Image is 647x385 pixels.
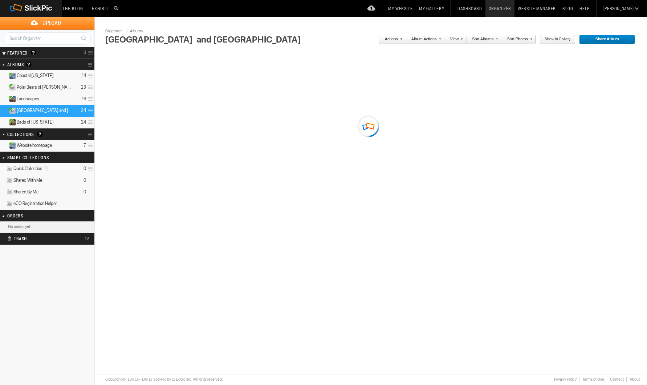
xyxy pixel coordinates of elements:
[7,129,68,140] h2: Collections
[17,143,52,148] span: Website homepage
[7,152,68,163] h2: Smart Collections
[8,224,33,229] b: No orders yet...
[128,28,150,34] a: Albums
[406,35,441,44] a: Album Actions
[13,166,50,172] span: Quick Collection
[4,32,91,45] input: Search Organizer...
[1,108,8,113] a: Collapse
[551,377,579,382] a: Privacy Policy
[17,84,73,90] span: Polar Bears of Churchill
[6,189,13,195] img: ico_album_coll.png
[607,377,626,382] a: Contact
[1,96,8,101] a: Expand
[540,35,575,44] a: Show in Gallery
[113,4,121,12] input: Search photos on SlickPic...
[6,143,16,149] ins: Public Collection
[5,50,28,56] span: FEATURED
[7,59,68,70] h2: Albums
[502,35,532,44] a: Sort Photos
[13,177,42,183] span: Shared With Me
[6,119,16,125] ins: Public Album
[6,108,16,114] ins: Public Album
[7,233,75,244] h2: Trash
[17,119,54,125] span: Birds of California
[626,377,640,382] a: About
[445,35,463,44] a: View
[1,84,8,90] a: Expand
[13,189,38,195] span: Shared By Me
[1,73,8,78] a: Expand
[77,32,90,44] a: Search
[378,35,402,44] a: Actions
[6,96,16,102] ins: Public Album
[7,210,68,221] h2: Orders
[17,73,54,79] span: Coastal California
[1,143,8,148] a: Expand
[579,377,607,382] a: Terms of Use
[6,73,16,79] ins: Public Album
[105,377,223,382] div: Copyright © [DATE]–[DATE] SlickPic by IQ Logic Inc. All rights reserved.
[17,96,39,102] span: Landscapes
[6,201,13,207] img: ico_album_coll.png
[9,17,94,29] span: Upload
[6,84,16,91] ins: Public Album
[88,129,94,140] a: Collection Options
[540,35,570,44] span: Show in Gallery
[467,35,498,44] a: Sort Albums
[1,119,8,125] a: Expand
[17,108,73,113] span: Botswana and Namibia
[6,166,13,172] img: ico_album_quick.png
[579,35,630,44] span: Share Album
[6,177,13,184] img: ico_album_coll.png
[352,113,385,139] div: Loading ...
[13,201,57,206] span: eCO Registration Helper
